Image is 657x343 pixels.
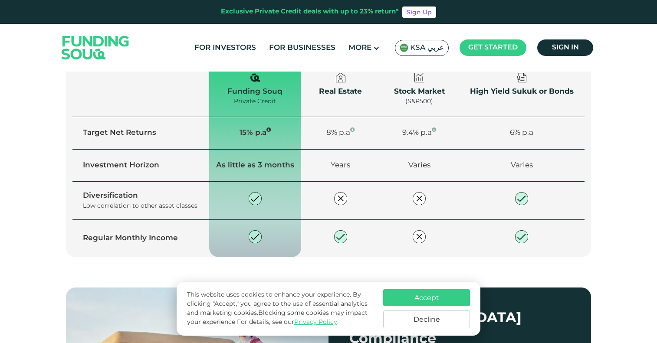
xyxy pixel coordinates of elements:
[348,44,371,52] span: More
[237,319,338,325] span: For details, see our .
[221,7,399,17] div: Exclusive Private Credit deals with up to 23% return*
[334,192,347,205] img: private-close
[326,129,355,137] span: 8% p.a
[517,73,526,82] img: private-check
[83,201,199,210] div: Low correlation to other asset classes
[249,230,262,243] img: private-check
[267,41,338,55] a: For Businesses
[432,127,436,132] i: Annualised performance for the S&P 500 in the last 50 years
[266,127,271,132] i: 15% Net yield (expected) by activating Auto Invest
[511,161,533,169] span: Varies
[515,230,528,243] img: private-check
[83,190,199,202] div: Diversification
[537,39,593,56] a: Sign in
[294,319,337,325] a: Privacy Policy
[312,86,370,97] div: Real Estate
[249,192,262,205] img: private-check
[402,7,436,18] a: Sign Up
[187,310,368,325] span: Blocking some cookies may impact your experience
[400,43,408,52] img: SA Flag
[402,129,436,137] span: 9.4% p.a
[192,41,258,55] a: For Investors
[391,97,449,106] div: (S&P500)
[350,127,355,132] i: Average net yield across different sectors
[391,86,449,97] div: Stock Market
[240,129,271,137] span: 15% p.a
[331,161,350,169] span: Years
[515,192,528,205] img: private-check
[383,289,470,306] button: Accept
[220,86,291,97] div: Funding Souq
[414,73,424,82] img: private-check
[250,73,260,82] img: private-check
[510,129,533,137] span: 6% p.a
[552,44,579,51] span: Sign in
[468,44,518,51] span: Get started
[187,291,374,327] p: This website uses cookies to enhance your experience. By clicking "Accept," you agree to the use ...
[408,161,430,169] span: Varies
[72,149,209,182] td: Investment Horizon
[53,26,138,69] img: Logo
[469,86,574,97] div: High Yield Sukuk or Bonds
[216,161,294,169] span: As little as 3 months
[83,127,199,139] div: Target Net Returns
[383,310,470,328] button: Decline
[336,73,345,82] img: private-check
[413,192,426,205] img: private-close
[413,230,426,243] img: private-close
[220,97,291,106] div: Private Credit
[72,219,209,257] td: Regular Monthly Income
[410,43,444,53] span: KSA عربي
[334,230,347,243] img: private-check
